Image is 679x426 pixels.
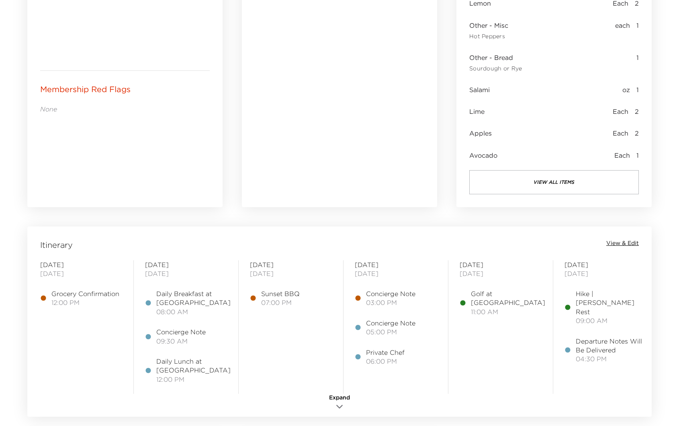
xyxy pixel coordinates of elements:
span: [DATE] [40,269,122,278]
span: Each [613,129,628,138]
span: Sunset BBQ [261,289,300,298]
span: Each [614,151,630,160]
span: Itinerary [40,239,73,251]
span: Concierge Note [366,289,415,298]
span: [DATE] [564,260,646,269]
span: 2 [635,107,639,116]
span: [DATE] [250,260,332,269]
span: 2 [635,129,639,138]
span: Golf at [GEOGRAPHIC_DATA] [471,289,545,307]
span: Departure Notes Will Be Delivered [576,337,646,355]
span: oz [622,85,630,94]
span: [DATE] [145,260,227,269]
span: Other - Bread [469,53,522,62]
span: 07:00 PM [261,298,300,307]
span: each [615,21,630,40]
span: Concierge Note [156,327,206,336]
span: Grocery Confirmation [51,289,119,298]
button: View & Edit [606,239,639,247]
span: 12:00 PM [51,298,119,307]
span: Concierge Note [366,319,415,327]
span: 04:30 PM [576,354,646,363]
span: Sourdough or Rye [469,65,522,72]
span: Hike | [PERSON_NAME] Rest [576,289,646,316]
span: 05:00 PM [366,327,415,336]
span: [DATE] [564,269,646,278]
span: Daily Breakfast at [GEOGRAPHIC_DATA] [156,289,231,307]
span: 1 [636,85,639,94]
span: 11:00 AM [471,307,545,316]
span: 08:00 AM [156,307,231,316]
span: Each [613,107,628,116]
span: Daily Lunch at [GEOGRAPHIC_DATA] [156,357,231,375]
span: Lime [469,107,485,116]
span: 09:30 AM [156,337,206,346]
span: [DATE] [355,269,437,278]
span: Private Chef [366,348,405,357]
span: Avocado [469,151,497,160]
span: 09:00 AM [576,316,646,325]
span: Apples [469,129,492,138]
span: Hot Peppers [469,33,508,40]
span: [DATE] [460,269,542,278]
span: 03:00 PM [366,298,415,307]
button: Expand [319,394,360,413]
span: 12:00 PM [156,375,231,384]
span: 1 [636,151,639,160]
p: Membership Red Flags [40,84,131,95]
span: Salami [469,85,490,94]
span: [DATE] [460,260,542,269]
span: [DATE] [145,269,227,278]
span: Expand [329,394,350,402]
span: Other - Misc [469,21,508,30]
span: [DATE] [250,269,332,278]
button: view all items [469,170,639,194]
span: [DATE] [40,260,122,269]
span: [DATE] [355,260,437,269]
span: 06:00 PM [366,357,405,366]
p: None [40,105,210,113]
span: 1 [636,21,639,40]
span: 1 [636,53,639,72]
